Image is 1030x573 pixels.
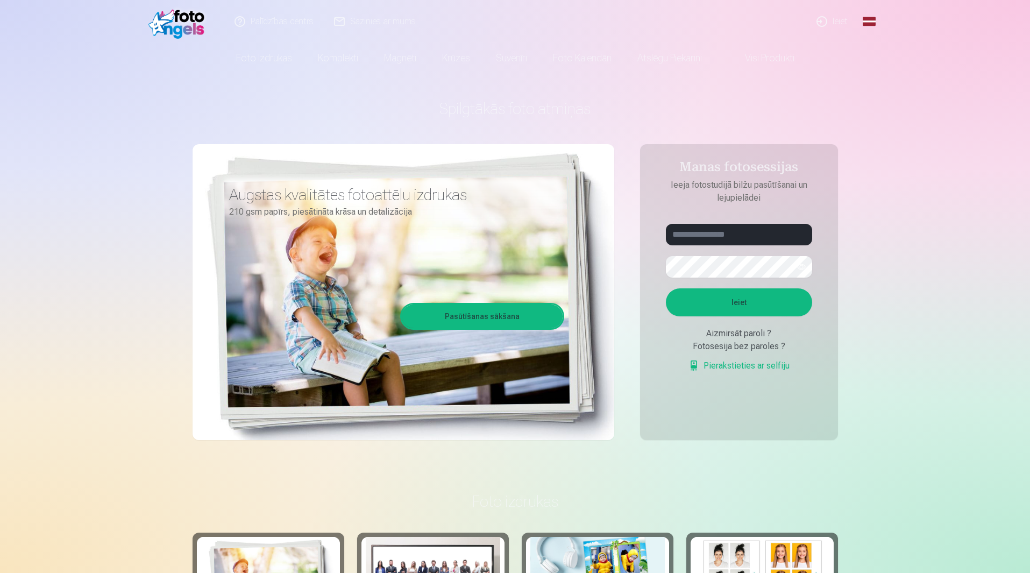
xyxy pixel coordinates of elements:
a: Visi produkti [715,43,807,73]
h1: Spilgtākās foto atmiņas [193,99,838,118]
a: Komplekti [305,43,371,73]
div: Aizmirsāt paroli ? [666,327,812,340]
a: Suvenīri [483,43,540,73]
a: Pierakstieties ar selfiju [688,359,790,372]
h4: Manas fotosessijas [655,159,823,179]
a: Magnēti [371,43,429,73]
a: Pasūtīšanas sākšana [402,305,563,328]
p: 210 gsm papīrs, piesātināta krāsa un detalizācija [229,204,556,220]
h3: Foto izdrukas [201,492,829,511]
a: Foto izdrukas [223,43,305,73]
div: Fotosesija bez paroles ? [666,340,812,353]
a: Foto kalendāri [540,43,624,73]
a: Atslēgu piekariņi [624,43,715,73]
p: Ieeja fotostudijā bilžu pasūtīšanai un lejupielādei [655,179,823,204]
button: Ieiet [666,288,812,316]
h3: Augstas kvalitātes fotoattēlu izdrukas [229,185,556,204]
a: Krūzes [429,43,483,73]
img: /fa1 [148,4,210,39]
